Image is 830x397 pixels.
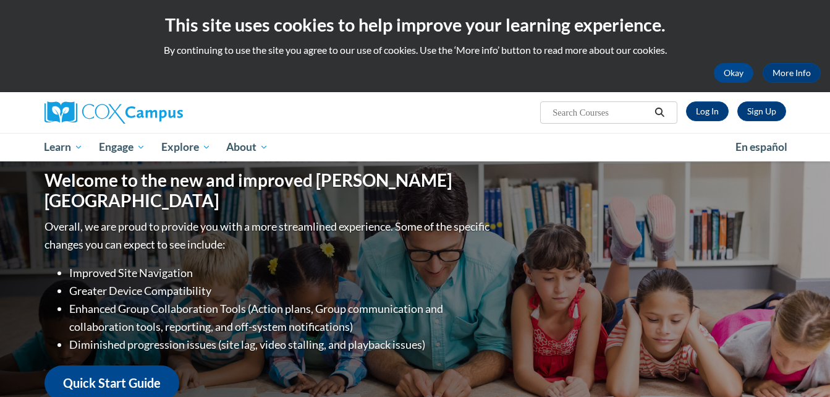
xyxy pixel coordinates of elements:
h2: This site uses cookies to help improve your learning experience. [9,12,821,37]
a: Learn [36,133,91,161]
button: Okay [714,63,753,83]
span: Explore [161,140,211,155]
span: En español [735,140,787,153]
li: Improved Site Navigation [69,264,493,282]
a: En español [727,134,795,160]
li: Greater Device Compatibility [69,282,493,300]
a: Engage [91,133,153,161]
span: About [226,140,268,155]
li: Enhanced Group Collaboration Tools (Action plans, Group communication and collaboration tools, re... [69,300,493,336]
iframe: Button to launch messaging window [781,348,820,387]
a: Cox Campus [44,101,279,124]
span: Engage [99,140,145,155]
li: Diminished progression issues (site lag, video stalling, and playback issues) [69,336,493,354]
input: Search Courses [551,105,650,120]
div: Main menu [26,133,805,161]
img: Cox Campus [44,101,183,124]
a: About [218,133,276,161]
p: Overall, we are proud to provide you with a more streamlined experience. Some of the specific cha... [44,218,493,254]
p: By continuing to use the site you agree to our use of cookies. Use the ‘More info’ button to read... [9,43,821,57]
button: Search [650,105,669,120]
h1: Welcome to the new and improved [PERSON_NAME][GEOGRAPHIC_DATA] [44,170,493,211]
a: Register [737,101,786,121]
a: More Info [763,63,821,83]
span: Learn [44,140,83,155]
a: Log In [686,101,729,121]
a: Explore [153,133,219,161]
